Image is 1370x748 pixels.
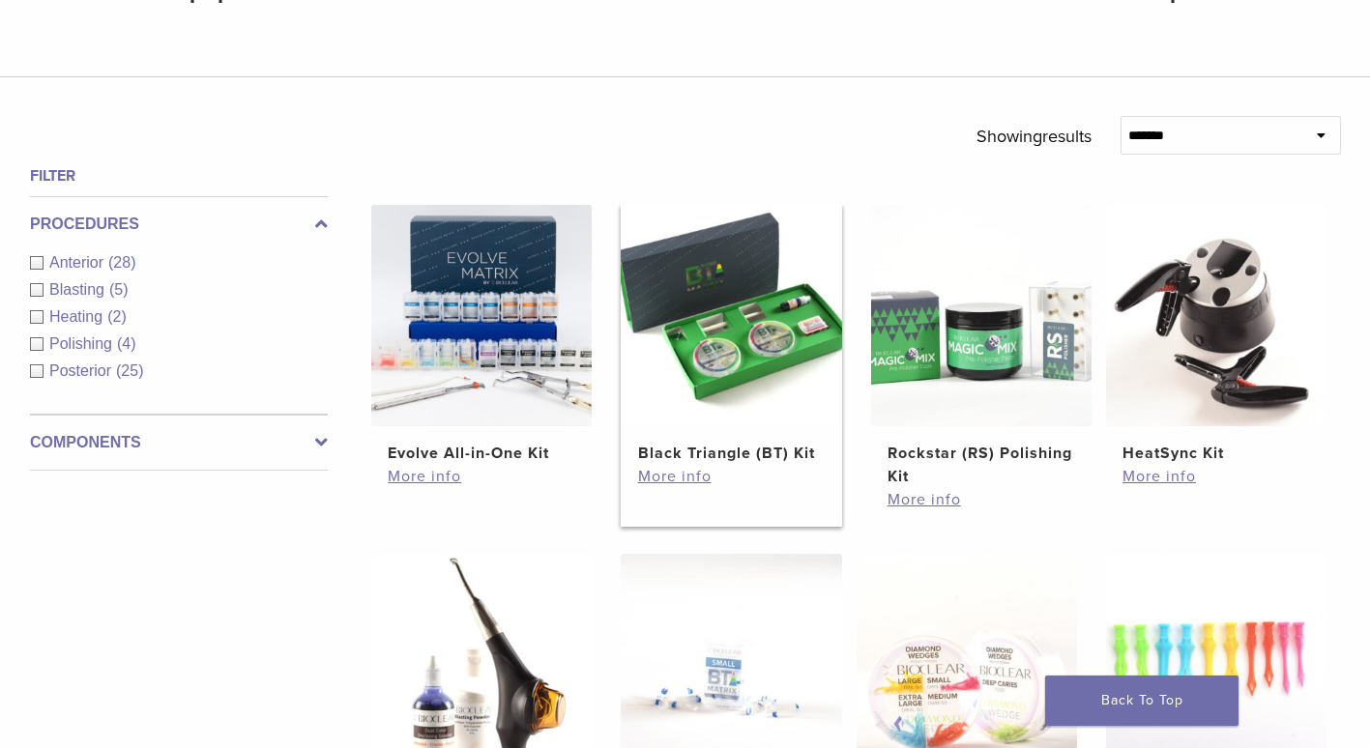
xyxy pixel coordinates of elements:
[49,362,116,379] span: Posterior
[388,465,575,488] a: More info
[1106,205,1326,464] a: HeatSync KitHeatSync Kit
[49,308,107,325] span: Heating
[1106,205,1326,425] img: HeatSync Kit
[621,205,841,464] a: Black Triangle (BT) KitBlack Triangle (BT) Kit
[976,116,1092,157] p: Showing results
[107,308,127,325] span: (2)
[1122,465,1310,488] a: More info
[888,442,1075,488] h2: Rockstar (RS) Polishing Kit
[49,335,117,352] span: Polishing
[116,362,143,379] span: (25)
[109,281,129,298] span: (5)
[871,205,1092,487] a: Rockstar (RS) Polishing KitRockstar (RS) Polishing Kit
[1045,676,1239,726] a: Back To Top
[117,335,136,352] span: (4)
[638,465,826,488] a: More info
[30,164,328,187] h4: Filter
[108,254,135,271] span: (28)
[49,254,108,271] span: Anterior
[371,205,592,464] a: Evolve All-in-One KitEvolve All-in-One Kit
[638,442,826,465] h2: Black Triangle (BT) Kit
[30,431,328,454] label: Components
[871,205,1092,425] img: Rockstar (RS) Polishing Kit
[621,205,841,425] img: Black Triangle (BT) Kit
[49,281,109,298] span: Blasting
[30,213,328,236] label: Procedures
[888,488,1075,511] a: More info
[1122,442,1310,465] h2: HeatSync Kit
[371,205,592,425] img: Evolve All-in-One Kit
[388,442,575,465] h2: Evolve All-in-One Kit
